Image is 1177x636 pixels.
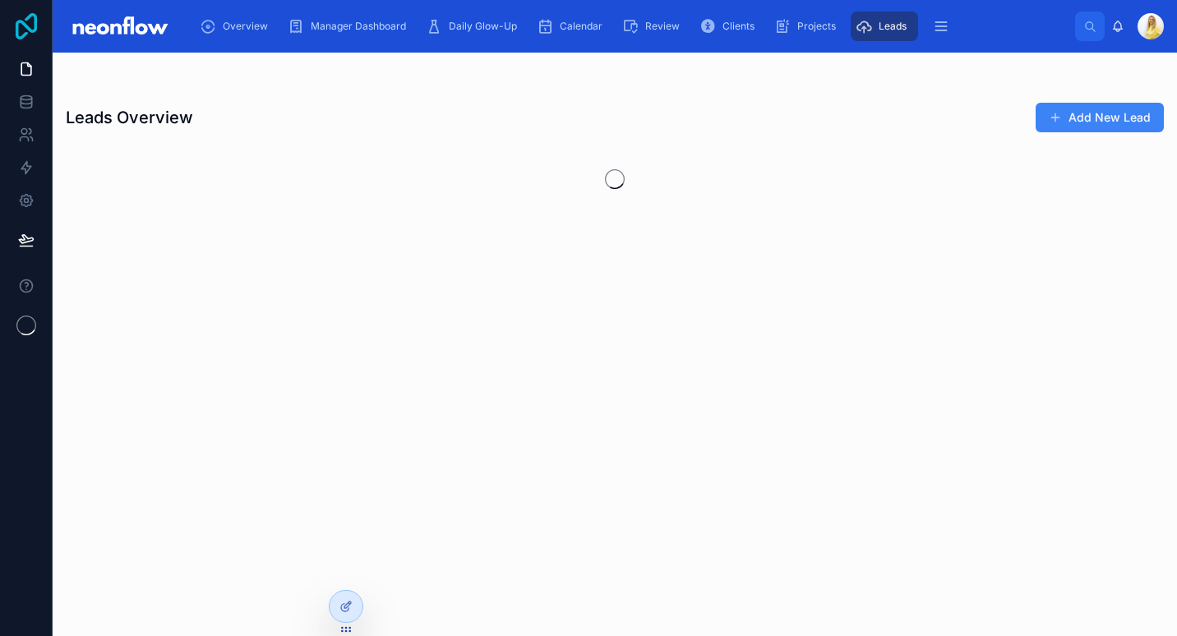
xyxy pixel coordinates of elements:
[1036,103,1164,132] button: Add New Lead
[851,12,918,41] a: Leads
[695,12,766,41] a: Clients
[421,12,528,41] a: Daily Glow-Up
[769,12,847,41] a: Projects
[879,20,907,33] span: Leads
[797,20,836,33] span: Projects
[283,12,418,41] a: Manager Dashboard
[223,20,268,33] span: Overview
[66,13,173,39] img: App logo
[645,20,680,33] span: Review
[560,20,602,33] span: Calendar
[311,20,406,33] span: Manager Dashboard
[617,12,691,41] a: Review
[722,20,755,33] span: Clients
[195,12,279,41] a: Overview
[66,106,193,129] h1: Leads Overview
[449,20,517,33] span: Daily Glow-Up
[187,8,1075,44] div: scrollable content
[532,12,614,41] a: Calendar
